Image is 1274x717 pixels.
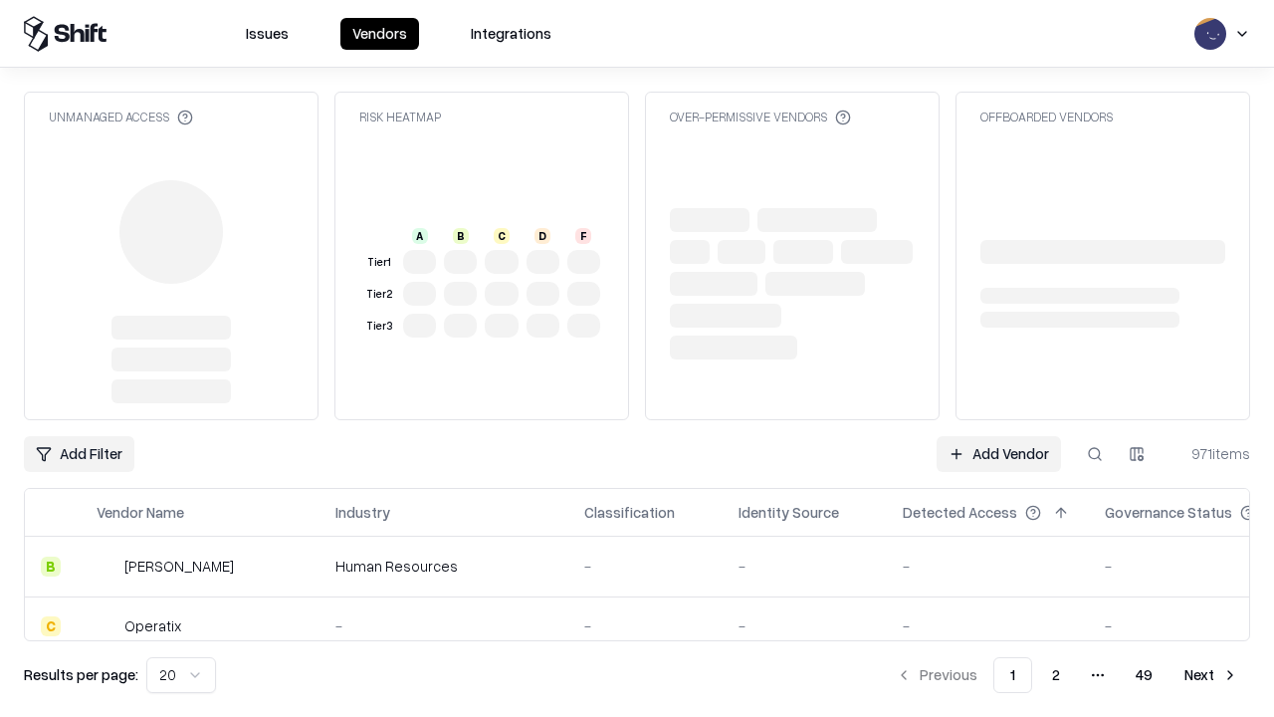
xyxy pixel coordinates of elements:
[670,109,851,125] div: Over-Permissive Vendors
[412,228,428,244] div: A
[584,502,675,523] div: Classification
[234,18,301,50] button: Issues
[340,18,419,50] button: Vendors
[584,615,707,636] div: -
[494,228,510,244] div: C
[363,318,395,335] div: Tier 3
[97,502,184,523] div: Vendor Name
[124,615,181,636] div: Operatix
[534,228,550,244] div: D
[884,657,1250,693] nav: pagination
[24,436,134,472] button: Add Filter
[41,616,61,636] div: C
[124,556,234,577] div: [PERSON_NAME]
[1172,657,1250,693] button: Next
[1120,657,1168,693] button: 49
[1170,443,1250,464] div: 971 items
[49,109,193,125] div: Unmanaged Access
[335,502,390,523] div: Industry
[739,615,871,636] div: -
[359,109,441,125] div: Risk Heatmap
[739,556,871,577] div: -
[97,616,116,636] img: Operatix
[903,502,1017,523] div: Detected Access
[335,556,552,577] div: Human Resources
[335,615,552,636] div: -
[363,286,395,303] div: Tier 2
[980,109,1113,125] div: Offboarded Vendors
[459,18,563,50] button: Integrations
[937,436,1061,472] a: Add Vendor
[453,228,469,244] div: B
[1036,657,1076,693] button: 2
[97,557,116,577] img: Deel
[584,556,707,577] div: -
[575,228,591,244] div: F
[739,502,839,523] div: Identity Source
[1105,502,1232,523] div: Governance Status
[903,556,1073,577] div: -
[993,657,1032,693] button: 1
[363,254,395,271] div: Tier 1
[41,557,61,577] div: B
[24,664,138,685] p: Results per page:
[903,615,1073,636] div: -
